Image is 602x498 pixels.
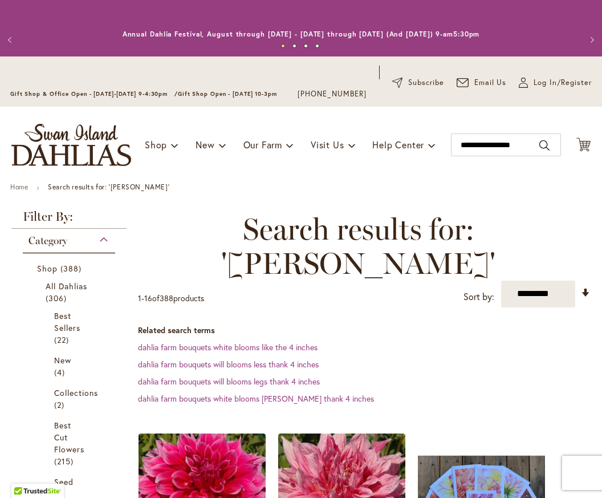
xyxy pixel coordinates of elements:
dt: Related search terms [138,325,591,336]
span: 16 [144,293,152,303]
a: Best Sellers [54,310,87,346]
strong: Search results for: '[PERSON_NAME]' [48,183,169,191]
a: Best Cut Flowers [54,419,87,467]
span: Category [29,234,67,247]
a: dahlia farm bouquets will blooms less thank 4 inches [138,359,319,370]
span: 388 [60,262,84,274]
a: Shop [37,262,104,274]
a: Home [10,183,28,191]
span: Email Us [474,77,507,88]
a: Subscribe [392,77,444,88]
a: dahlia farm bouquets white blooms like the 4 inches [138,342,318,353]
a: Collections [54,387,87,411]
span: 2 [54,399,67,411]
span: 215 [54,455,76,467]
span: Log In/Register [534,77,592,88]
button: Next [579,29,602,51]
span: Subscribe [408,77,444,88]
span: Best Cut Flowers [54,420,84,455]
span: Seed [54,476,74,487]
label: Sort by: [463,286,494,307]
span: Shop [145,139,167,151]
button: 4 of 4 [315,44,319,48]
span: New [54,355,71,366]
span: All Dahlias [46,281,88,291]
button: 3 of 4 [304,44,308,48]
a: dahlia farm bouquets white blooms [PERSON_NAME] thank 4 inches [138,393,374,404]
span: 22 [54,334,72,346]
span: Help Center [372,139,424,151]
span: Gift Shop & Office Open - [DATE]-[DATE] 9-4:30pm / [10,90,178,98]
a: Email Us [457,77,507,88]
a: Annual Dahlia Festival, August through [DATE] - [DATE] through [DATE] (And [DATE]) 9-am5:30pm [123,30,480,38]
a: store logo [11,124,131,166]
a: Log In/Register [519,77,592,88]
span: New [196,139,214,151]
a: All Dahlias [46,280,95,304]
span: Gift Shop Open - [DATE] 10-3pm [178,90,277,98]
button: 2 of 4 [292,44,296,48]
span: 1 [138,293,141,303]
span: Best Sellers [54,310,80,333]
a: [PHONE_NUMBER] [298,88,367,100]
span: Collections [54,387,99,398]
span: 388 [160,293,173,303]
span: Visit Us [311,139,344,151]
a: dahlia farm bouquets will blooms legs thank 4 inches [138,376,320,387]
span: Search results for: '[PERSON_NAME]' [138,212,579,281]
strong: Filter By: [11,210,127,229]
span: 306 [46,292,70,304]
span: Our Farm [243,139,282,151]
span: 4 [54,366,68,378]
button: 1 of 4 [281,44,285,48]
p: - of products [138,289,204,307]
a: New [54,354,87,378]
span: Shop [37,263,58,274]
